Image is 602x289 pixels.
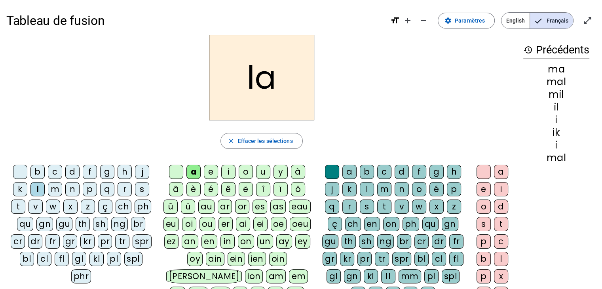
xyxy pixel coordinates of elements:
[30,165,45,179] div: b
[494,165,508,179] div: a
[256,182,270,196] div: î
[290,217,311,231] div: oeu
[220,234,235,249] div: in
[239,165,253,179] div: o
[135,165,149,179] div: j
[340,252,354,266] div: kr
[429,200,444,214] div: x
[248,252,266,266] div: ien
[220,133,302,149] button: Effacer les sélections
[414,234,429,249] div: cr
[322,234,338,249] div: gu
[327,269,341,283] div: gl
[237,136,292,146] span: Effacer les sélections
[36,217,53,231] div: gn
[133,234,152,249] div: spr
[295,234,310,249] div: ey
[107,252,121,266] div: pl
[364,269,378,283] div: kl
[218,200,232,214] div: ar
[377,200,391,214] div: t
[13,182,27,196] div: k
[438,13,495,29] button: Paramètres
[377,182,391,196] div: m
[395,200,409,214] div: v
[383,217,399,231] div: on
[325,200,339,214] div: q
[447,182,461,196] div: p
[46,234,60,249] div: fr
[397,234,411,249] div: br
[523,65,589,74] div: ma
[400,13,416,29] button: Augmenter la taille de la police
[182,217,196,231] div: oi
[399,269,421,283] div: mm
[93,217,108,231] div: sh
[583,16,593,25] mat-icon: open_in_full
[204,182,218,196] div: é
[523,77,589,87] div: mal
[235,200,249,214] div: or
[291,165,305,179] div: à
[166,269,242,283] div: [PERSON_NAME]
[530,13,573,29] span: Français
[56,217,72,231] div: gu
[291,182,305,196] div: ô
[256,165,270,179] div: u
[325,182,339,196] div: j
[360,182,374,196] div: l
[395,182,409,196] div: n
[89,252,104,266] div: kl
[381,269,395,283] div: ll
[48,165,62,179] div: c
[523,115,589,125] div: i
[412,200,426,214] div: w
[377,165,391,179] div: c
[494,217,508,231] div: t
[236,217,250,231] div: ai
[118,165,132,179] div: h
[494,269,508,283] div: x
[390,16,400,25] mat-icon: format_size
[163,200,178,214] div: û
[501,13,530,29] span: English
[429,182,444,196] div: é
[442,217,458,231] div: gn
[182,234,198,249] div: an
[198,200,215,214] div: au
[403,16,412,25] mat-icon: add
[444,17,452,24] mat-icon: settings
[455,16,485,25] span: Paramètres
[17,217,33,231] div: qu
[416,13,431,29] button: Diminuer la taille de la police
[449,252,463,266] div: fl
[276,234,292,249] div: ay
[273,165,288,179] div: y
[414,252,429,266] div: bl
[270,200,286,214] div: as
[580,13,596,29] button: Entrer en plein écran
[124,252,142,266] div: spl
[238,234,254,249] div: on
[419,16,428,25] mat-icon: remove
[83,182,97,196] div: p
[63,234,77,249] div: gr
[30,182,45,196] div: l
[76,217,90,231] div: th
[135,182,149,196] div: s
[375,252,389,266] div: tr
[501,12,574,29] mat-button-toggle-group: Language selection
[118,182,132,196] div: r
[360,200,374,214] div: s
[65,165,80,179] div: d
[403,217,419,231] div: ph
[257,234,273,249] div: un
[63,200,78,214] div: x
[186,182,201,196] div: è
[442,269,460,283] div: spl
[116,200,131,214] div: ch
[412,182,426,196] div: o
[46,200,60,214] div: w
[359,234,374,249] div: sh
[163,217,179,231] div: eu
